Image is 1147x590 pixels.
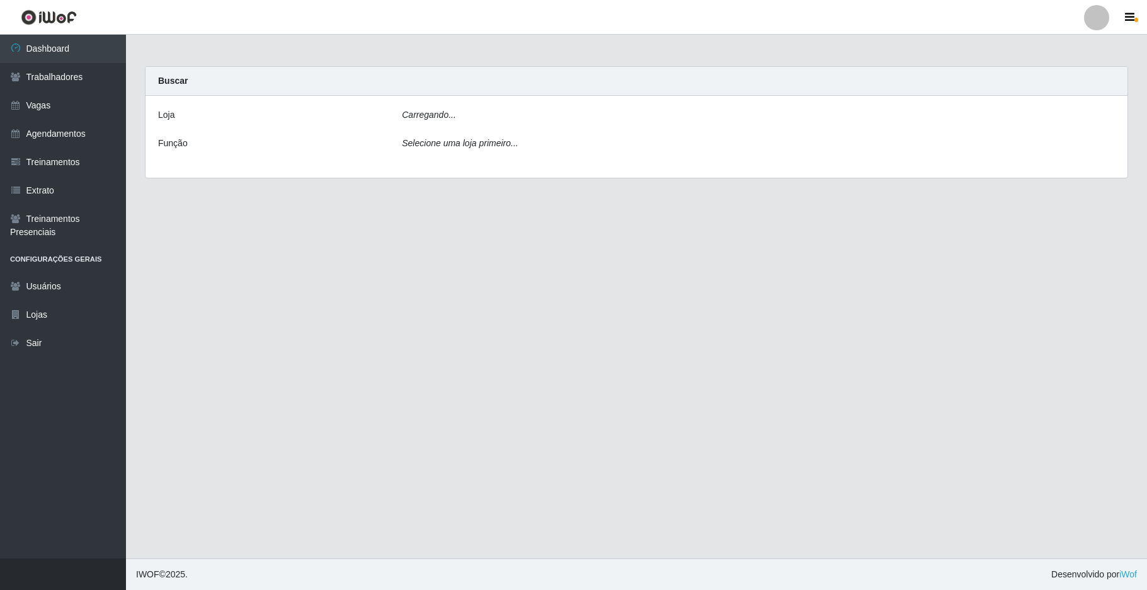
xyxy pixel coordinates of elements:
[158,76,188,86] strong: Buscar
[1119,569,1137,579] a: iWof
[158,137,188,150] label: Função
[402,110,456,120] i: Carregando...
[21,9,77,25] img: CoreUI Logo
[136,569,159,579] span: IWOF
[136,568,188,581] span: © 2025 .
[158,108,174,122] label: Loja
[1051,568,1137,581] span: Desenvolvido por
[402,138,518,148] i: Selecione uma loja primeiro...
